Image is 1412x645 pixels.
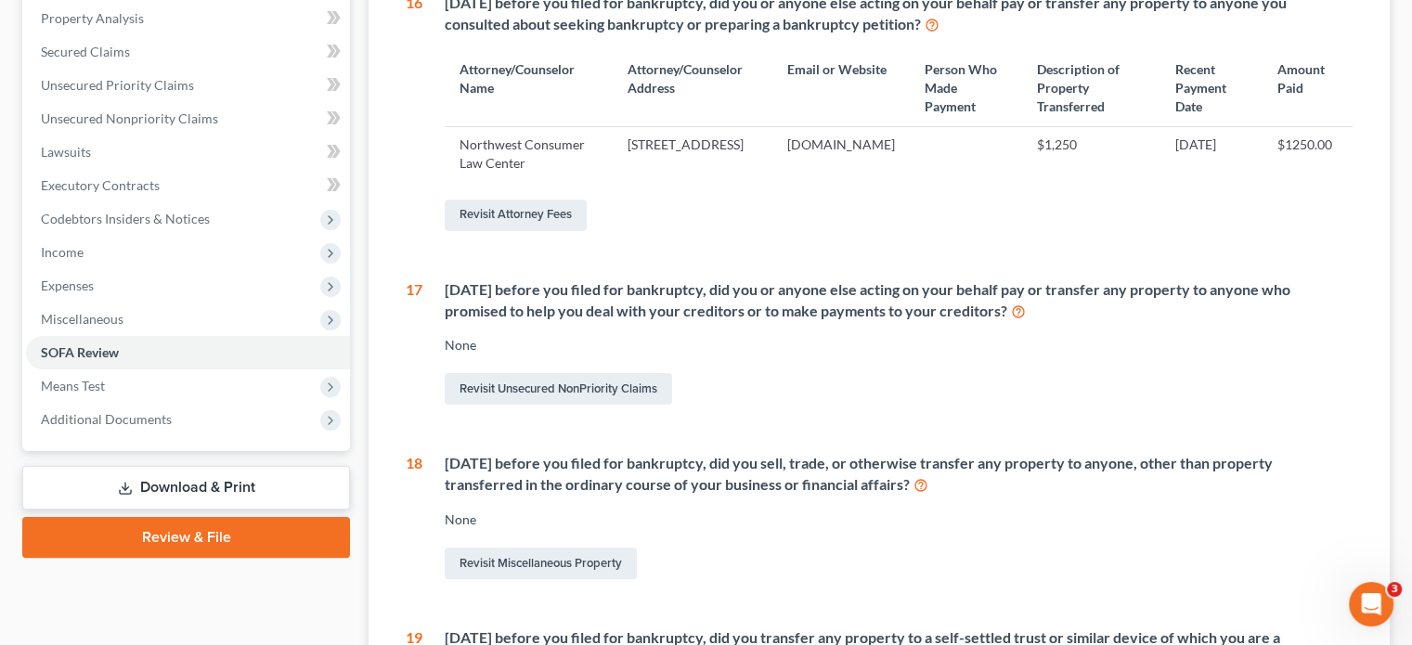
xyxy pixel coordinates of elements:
td: [STREET_ADDRESS] [613,127,772,181]
iframe: Intercom live chat [1349,582,1393,626]
span: Lawsuits [41,144,91,160]
span: Expenses [41,277,94,293]
a: Unsecured Nonpriority Claims [26,102,350,135]
div: 18 [406,453,422,583]
a: Lawsuits [26,135,350,169]
div: 17 [406,279,422,409]
th: Amount Paid [1262,49,1353,126]
span: Property Analysis [41,10,144,26]
th: Description of Property Transferred [1022,49,1160,126]
span: SOFA Review [41,344,119,360]
td: [DOMAIN_NAME] [772,127,910,181]
div: [DATE] before you filed for bankruptcy, did you or anyone else acting on your behalf pay or trans... [445,279,1353,322]
th: Attorney/Counselor Name [445,49,613,126]
th: Recent Payment Date [1160,49,1262,126]
div: None [445,336,1353,355]
span: 3 [1387,582,1402,597]
a: Revisit Unsecured NonPriority Claims [445,373,672,405]
td: Northwest Consumer Law Center [445,127,613,181]
a: Property Analysis [26,2,350,35]
span: Means Test [41,378,105,393]
td: [DATE] [1160,127,1262,181]
span: Unsecured Priority Claims [41,77,194,93]
span: Income [41,244,84,260]
a: Secured Claims [26,35,350,69]
a: Revisit Attorney Fees [445,200,587,231]
a: Download & Print [22,466,350,510]
th: Person Who Made Payment [910,49,1022,126]
span: Codebtors Insiders & Notices [41,211,210,226]
a: Revisit Miscellaneous Property [445,548,637,579]
span: Unsecured Nonpriority Claims [41,110,218,126]
a: Review & File [22,517,350,558]
div: [DATE] before you filed for bankruptcy, did you sell, trade, or otherwise transfer any property t... [445,453,1353,496]
span: Secured Claims [41,44,130,59]
th: Attorney/Counselor Address [613,49,772,126]
a: SOFA Review [26,336,350,369]
a: Unsecured Priority Claims [26,69,350,102]
td: $1,250 [1022,127,1160,181]
td: $1250.00 [1262,127,1353,181]
span: Executory Contracts [41,177,160,193]
span: Additional Documents [41,411,172,427]
th: Email or Website [772,49,910,126]
a: Executory Contracts [26,169,350,202]
div: None [445,510,1353,529]
span: Miscellaneous [41,311,123,327]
